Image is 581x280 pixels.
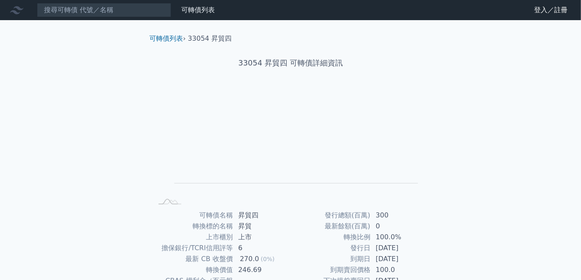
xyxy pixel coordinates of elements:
span: (0%) [261,256,275,262]
a: 可轉債列表 [150,34,183,42]
td: 昇貿四 [233,210,291,221]
td: 轉換價值 [153,264,233,275]
input: 搜尋可轉債 代號／名稱 [37,3,171,17]
td: 轉換標的名稱 [153,221,233,232]
td: 最新餘額(百萬) [291,221,371,232]
a: 可轉債列表 [181,6,215,14]
td: 6 [233,243,291,254]
td: 擔保銀行/TCRI信用評等 [153,243,233,254]
td: 0 [371,221,428,232]
td: 300 [371,210,428,221]
td: 100.0 [371,264,428,275]
h1: 33054 昇貿四 可轉債詳細資訊 [143,57,438,69]
td: 發行日 [291,243,371,254]
li: 33054 昇貿四 [188,34,232,44]
td: 上市櫃別 [153,232,233,243]
td: 到期日 [291,254,371,264]
td: 發行總額(百萬) [291,210,371,221]
td: 246.69 [233,264,291,275]
g: Chart [167,95,418,195]
td: 轉換比例 [291,232,371,243]
td: 昇貿 [233,221,291,232]
td: 上市 [233,232,291,243]
li: › [150,34,186,44]
td: [DATE] [371,243,428,254]
td: 100.0% [371,232,428,243]
td: [DATE] [371,254,428,264]
div: 270.0 [238,254,261,264]
td: 到期賣回價格 [291,264,371,275]
a: 登入／註冊 [527,3,574,17]
td: 最新 CB 收盤價 [153,254,233,264]
td: 可轉債名稱 [153,210,233,221]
